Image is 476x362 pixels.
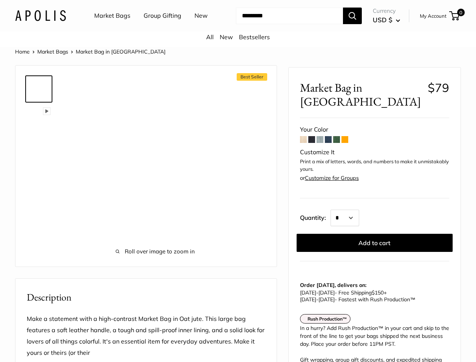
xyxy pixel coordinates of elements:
span: USD $ [373,16,392,24]
img: Apolis [15,10,66,21]
a: Market Bags [94,10,130,21]
span: - Fastest with Rush Production™ [300,296,415,303]
span: $79 [428,80,449,95]
a: My Account [420,11,447,20]
a: Group Gifting [144,10,181,21]
p: - Free Shipping + [300,289,445,303]
a: Market Bags [37,48,68,55]
label: Quantity: [300,207,331,226]
button: Search [343,8,362,24]
a: Market Bag in Oat [25,226,52,253]
span: $150 [372,289,384,296]
span: - [316,296,318,303]
a: New [194,10,208,21]
a: Market Bag in Oat [25,196,52,223]
span: [DATE] [318,289,335,296]
span: [DATE] [300,296,316,303]
a: Home [15,48,30,55]
strong: Order [DATE], delivers on: [300,282,366,288]
button: USD $ [373,14,400,26]
a: 0 [450,11,459,20]
a: Market Bag in Oat [25,136,52,163]
span: Market Bag in [GEOGRAPHIC_DATA] [76,48,165,55]
span: [DATE] [318,296,335,303]
a: New [220,33,233,41]
p: Print a mix of letters, words, and numbers to make it unmistakably yours. [300,158,449,173]
a: Bestsellers [239,33,270,41]
span: Best Seller [237,73,267,81]
nav: Breadcrumb [15,47,165,57]
a: All [206,33,214,41]
span: Market Bag in [GEOGRAPHIC_DATA] [300,81,422,109]
a: Customize for Groups [305,175,359,181]
span: - [316,289,318,296]
span: [DATE] [300,289,316,296]
span: Roll over image to zoom in [76,246,235,257]
span: Currency [373,6,400,16]
button: Add to cart [297,234,453,252]
a: Market Bag in Oat [25,75,52,103]
span: 0 [457,9,465,16]
strong: Rush Production™ [308,316,347,322]
div: Customize It [300,147,449,158]
h2: Description [27,290,265,305]
a: Market Bag in Oat [25,166,52,193]
input: Search... [236,8,343,24]
div: or [300,173,359,183]
div: Your Color [300,124,449,135]
a: Market Bag in Oat [25,106,52,133]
